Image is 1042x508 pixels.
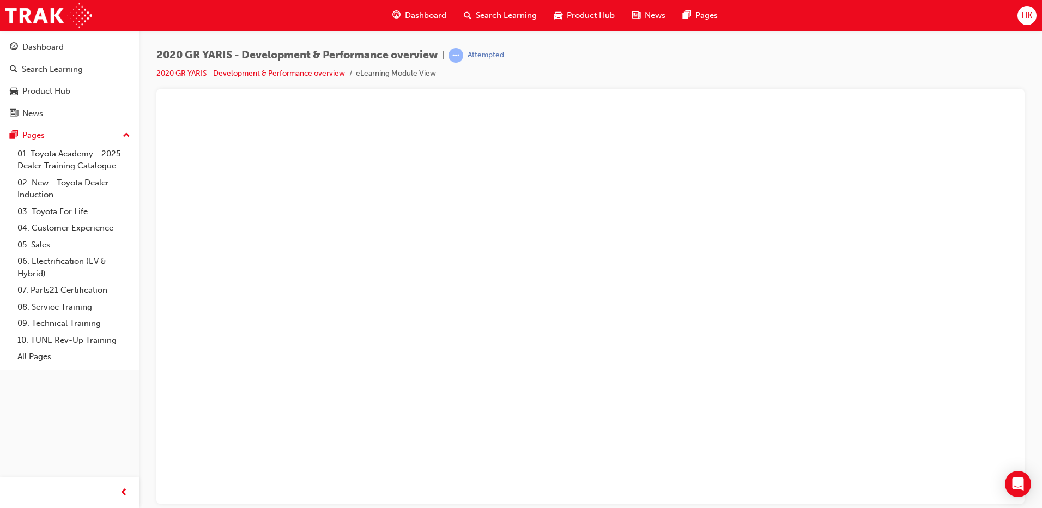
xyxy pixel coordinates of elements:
[683,9,691,22] span: pages-icon
[13,237,135,253] a: 05. Sales
[10,43,18,52] span: guage-icon
[1021,9,1032,22] span: HK
[1005,471,1031,497] div: Open Intercom Messenger
[468,50,504,61] div: Attempted
[4,104,135,124] a: News
[22,129,45,142] div: Pages
[384,4,455,27] a: guage-iconDashboard
[13,348,135,365] a: All Pages
[464,9,471,22] span: search-icon
[13,174,135,203] a: 02. New - Toyota Dealer Induction
[4,37,135,57] a: Dashboard
[156,49,438,62] span: 2020 GR YARIS - Development & Performance overview
[632,9,640,22] span: news-icon
[4,125,135,146] button: Pages
[22,41,64,53] div: Dashboard
[567,9,615,22] span: Product Hub
[405,9,446,22] span: Dashboard
[546,4,623,27] a: car-iconProduct Hub
[13,203,135,220] a: 03. Toyota For Life
[674,4,726,27] a: pages-iconPages
[5,3,92,28] img: Trak
[13,299,135,316] a: 08. Service Training
[13,146,135,174] a: 01. Toyota Academy - 2025 Dealer Training Catalogue
[120,486,128,500] span: prev-icon
[645,9,665,22] span: News
[442,49,444,62] span: |
[22,107,43,120] div: News
[13,220,135,237] a: 04. Customer Experience
[455,4,546,27] a: search-iconSearch Learning
[1017,6,1037,25] button: HK
[10,87,18,96] span: car-icon
[156,69,345,78] a: 2020 GR YARIS - Development & Performance overview
[10,131,18,141] span: pages-icon
[356,68,436,80] li: eLearning Module View
[13,282,135,299] a: 07. Parts21 Certification
[10,65,17,75] span: search-icon
[13,315,135,332] a: 09. Technical Training
[13,253,135,282] a: 06. Electrification (EV & Hybrid)
[4,59,135,80] a: Search Learning
[13,332,135,349] a: 10. TUNE Rev-Up Training
[22,63,83,76] div: Search Learning
[476,9,537,22] span: Search Learning
[123,129,130,143] span: up-icon
[4,81,135,101] a: Product Hub
[10,109,18,119] span: news-icon
[4,35,135,125] button: DashboardSearch LearningProduct HubNews
[392,9,401,22] span: guage-icon
[554,9,562,22] span: car-icon
[449,48,463,63] span: learningRecordVerb_ATTEMPT-icon
[22,85,70,98] div: Product Hub
[695,9,718,22] span: Pages
[623,4,674,27] a: news-iconNews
